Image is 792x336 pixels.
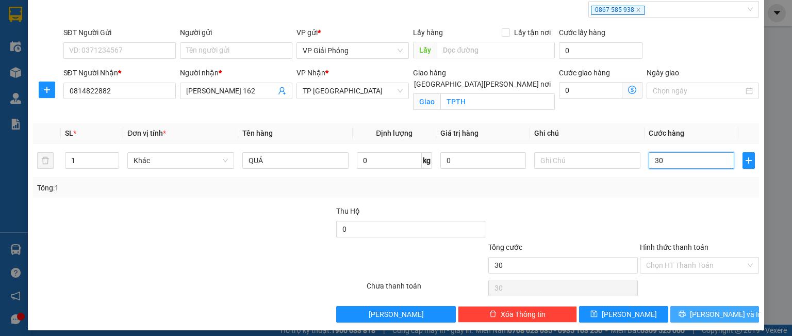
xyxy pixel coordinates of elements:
[510,27,555,38] span: Lấy tận nơi
[336,207,360,215] span: Thu Hộ
[242,129,273,137] span: Tên hàng
[63,27,176,38] div: SĐT Người Gửi
[679,310,686,318] span: printer
[559,82,622,99] input: Cước giao hàng
[489,310,497,318] span: delete
[134,153,227,168] span: Khác
[501,309,546,320] span: Xóa Thông tin
[559,42,642,59] input: Cước lấy hàng
[422,152,432,169] span: kg
[366,280,487,298] div: Chưa thanh toán
[488,243,522,251] span: Tổng cước
[296,69,325,77] span: VP Nhận
[743,156,754,165] span: plus
[440,129,478,137] span: Giá trị hàng
[180,27,292,38] div: Người gửi
[65,129,73,137] span: SL
[278,87,286,95] span: user-add
[458,306,577,323] button: deleteXóa Thông tin
[742,152,755,169] button: plus
[559,69,610,77] label: Cước giao hàng
[440,93,555,110] input: Giao tận nơi
[413,28,443,37] span: Lấy hàng
[369,309,424,320] span: [PERSON_NAME]
[180,67,292,78] div: Người nhận
[127,129,166,137] span: Đơn vị tính
[410,78,555,90] span: [GEOGRAPHIC_DATA][PERSON_NAME] nơi
[37,152,54,169] button: delete
[534,152,640,169] input: Ghi Chú
[37,182,306,194] div: Tổng: 1
[63,67,176,78] div: SĐT Người Nhận
[303,83,403,99] span: TP Thanh Hóa
[413,69,446,77] span: Giao hàng
[296,27,409,38] div: VP gửi
[559,28,605,37] label: Cước lấy hàng
[413,42,437,58] span: Lấy
[670,306,760,323] button: printer[PERSON_NAME] và In
[636,7,641,12] span: close
[591,6,645,15] span: 0867 585 938
[590,310,598,318] span: save
[39,82,55,98] button: plus
[628,86,636,94] span: dollar-circle
[649,129,684,137] span: Cước hàng
[336,306,455,323] button: [PERSON_NAME]
[440,152,526,169] input: 0
[530,123,645,143] th: Ghi chú
[376,129,412,137] span: Định lượng
[242,152,349,169] input: VD: Bàn, Ghế
[602,309,657,320] span: [PERSON_NAME]
[39,86,55,94] span: plus
[640,243,708,251] label: Hình thức thanh toán
[579,306,668,323] button: save[PERSON_NAME]
[690,309,762,320] span: [PERSON_NAME] và In
[437,42,555,58] input: Dọc đường
[647,69,679,77] label: Ngày giao
[303,43,403,58] span: VP Giải Phóng
[413,93,440,110] span: Giao
[653,85,744,97] input: Ngày giao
